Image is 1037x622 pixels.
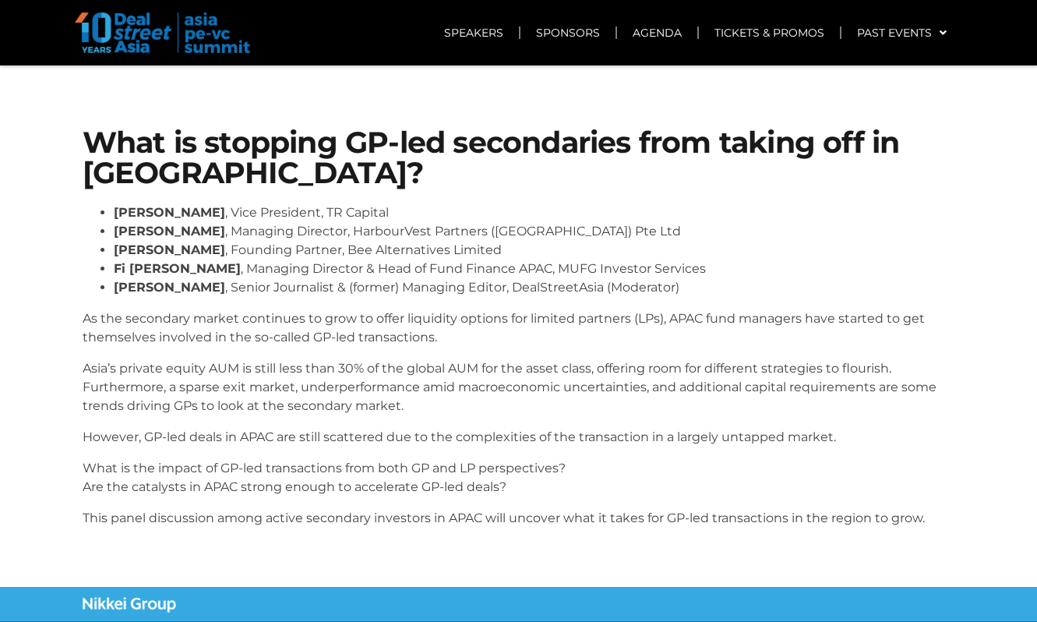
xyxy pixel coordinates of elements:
a: TICKETS & PROMOS [699,15,840,51]
a: SPONSORS [520,15,615,51]
strong: [PERSON_NAME] [114,242,225,257]
a: PAST EVENTS [841,15,962,51]
li: , Managing Director, HarbourVest Partners ([GEOGRAPHIC_DATA]) Pte Ltd [114,222,955,241]
strong: Fi [PERSON_NAME] [114,261,241,276]
li: , Managing Director & Head of Fund Finance APAC, MUFG Investor Services [114,260,955,278]
li: , Vice President, TR Capital [114,203,955,222]
a: AGENDA [617,15,697,51]
p: What is the impact of GP-led transactions from both GP and LP perspectives? Are the catalysts in ... [83,459,955,497]
p: However, GP-led deals in APAC are still scattered due to the complexities of the transaction in a... [83,428,955,447]
strong: [PERSON_NAME] [114,224,225,239]
strong: [PERSON_NAME] [114,280,225,295]
strong: [PERSON_NAME] [114,205,225,220]
a: SPEAKERS [429,15,519,51]
p: This panel discussion among active secondary investors in APAC will uncover what it takes for GP-... [83,509,955,528]
li: , Senior Journalist & (former) Managing Editor, DealStreetAsia (Moderator) [114,278,955,297]
li: , Founding Partner, Bee Alternatives Limited [114,241,955,260]
p: Asia’s private equity AUM is still less than 30% of the global AUM for the asset class, offering ... [83,359,955,415]
img: Nikkei Group [83,597,176,613]
p: As the secondary market continues to grow to offer liquidity options for limited partners (LPs), ... [83,309,955,347]
h1: What is stopping GP-led secondaries from taking off in [GEOGRAPHIC_DATA]? [83,128,955,188]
